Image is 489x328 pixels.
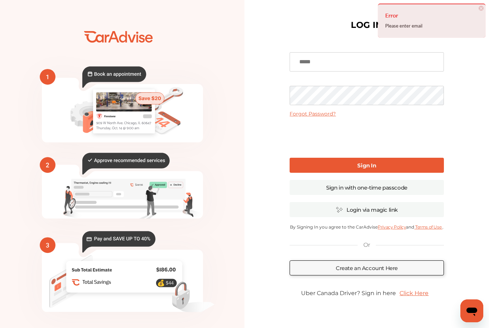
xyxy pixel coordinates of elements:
a: Sign In [290,158,444,173]
a: Privacy Policy [378,224,406,230]
iframe: Button to launch messaging window [460,299,483,322]
span: × [479,6,484,11]
a: Click Here [396,286,432,300]
a: Sign in with one-time passcode [290,180,444,195]
h1: LOG IN [351,21,382,29]
b: Sign In [357,162,376,169]
p: By Signing In you agree to the CarAdvise and . [290,224,444,230]
a: Forgot Password? [290,111,336,117]
p: Or [363,241,370,249]
a: Terms of Use [414,224,442,230]
h4: Error [385,10,478,21]
iframe: reCAPTCHA [312,123,421,151]
text: 💰 [157,279,165,287]
div: Please enter email [385,21,478,30]
a: Create an Account Here [290,260,444,275]
a: Login via magic link [290,202,444,217]
img: magic_icon.32c66aac.svg [336,206,343,213]
span: Uber Canada Driver? Sign in here [301,290,396,297]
